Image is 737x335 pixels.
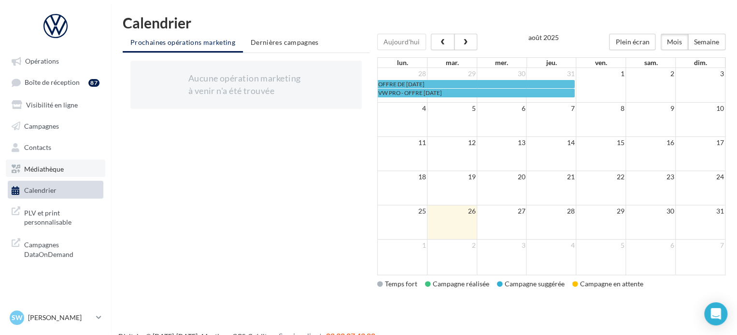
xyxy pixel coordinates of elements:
td: 18 [378,171,427,183]
td: 26 [427,205,477,217]
td: 14 [526,137,576,149]
th: sam. [626,58,676,67]
td: 27 [477,205,526,217]
td: 2 [625,68,675,80]
a: Campagnes DataOnDemand [6,234,105,263]
span: Visibilité en ligne [26,100,78,108]
a: Boîte de réception87 [6,73,105,91]
div: Campagne suggérée [497,279,565,289]
div: Campagne en attente [572,279,643,289]
td: 12 [427,137,477,149]
td: 6 [477,103,526,115]
button: Aujourd'hui [377,34,426,50]
td: 1 [378,240,427,252]
td: 23 [625,171,675,183]
td: 3 [675,68,725,80]
td: 10 [675,103,725,115]
div: Campagne réalisée [425,279,489,289]
td: 19 [427,171,477,183]
td: 31 [526,68,576,80]
td: 7 [675,240,725,252]
td: 5 [427,103,477,115]
td: 29 [427,68,477,80]
td: 5 [576,240,626,252]
th: jeu. [526,58,576,67]
a: Calendrier [6,181,105,198]
button: Mois [661,34,688,50]
td: 7 [526,103,576,115]
a: OFFRE DE [DATE] [378,80,575,88]
a: Médiathèque [6,160,105,177]
td: 20 [477,171,526,183]
td: 4 [378,103,427,115]
th: lun. [378,58,427,67]
div: 87 [88,79,99,87]
a: Campagnes [6,117,105,134]
td: 4 [526,240,576,252]
td: 22 [576,171,626,183]
a: PLV et print personnalisable [6,202,105,231]
td: 29 [576,205,626,217]
td: 16 [625,137,675,149]
span: Dernières campagnes [251,38,319,46]
td: 31 [675,205,725,217]
span: Campagnes DataOnDemand [24,238,99,259]
div: Open Intercom Messenger [704,302,727,325]
td: 30 [625,205,675,217]
span: Opérations [25,57,59,65]
td: 2 [427,240,477,252]
td: 1 [576,68,626,80]
a: Contacts [6,138,105,155]
td: 24 [675,171,725,183]
span: Calendrier [24,186,57,194]
span: SW [12,313,23,322]
span: VW PRO - OFFRE [DATE] [378,89,442,96]
th: mar. [427,58,477,67]
a: VW PRO - OFFRE [DATE] [378,89,575,97]
td: 15 [576,137,626,149]
h2: août 2025 [528,34,558,41]
span: Contacts [24,143,51,151]
div: Aucune opération marketing à venir n'a été trouvée [188,72,304,97]
a: SW [PERSON_NAME] [8,308,103,327]
span: Boîte de réception [25,79,80,87]
td: 3 [477,240,526,252]
td: 8 [576,103,626,115]
td: 21 [526,171,576,183]
td: 30 [477,68,526,80]
td: 13 [477,137,526,149]
button: Semaine [688,34,725,50]
td: 6 [625,240,675,252]
span: Campagnes [24,121,59,130]
div: Temps fort [377,279,417,289]
a: Visibilité en ligne [6,95,105,113]
a: Opérations [6,52,105,69]
td: 11 [378,137,427,149]
span: OFFRE DE [DATE] [378,80,425,88]
td: 28 [378,68,427,80]
p: [PERSON_NAME] [28,313,92,322]
span: PLV et print personnalisable [24,206,99,227]
button: Plein écran [609,34,655,50]
h1: Calendrier [123,15,725,30]
span: Médiathèque [24,164,64,173]
td: 28 [526,205,576,217]
span: Prochaines opérations marketing [130,38,235,46]
th: mer. [477,58,526,67]
td: 9 [625,103,675,115]
td: 25 [378,205,427,217]
th: ven. [576,58,626,67]
td: 17 [675,137,725,149]
th: dim. [676,58,725,67]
